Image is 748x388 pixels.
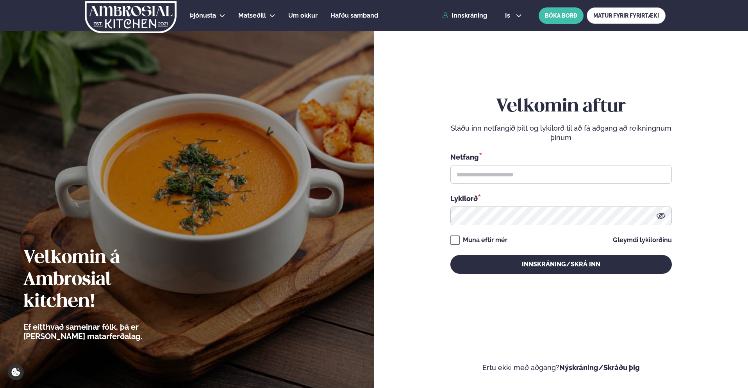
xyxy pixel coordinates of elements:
[613,237,672,243] a: Gleymdi lykilorðinu
[450,124,672,142] p: Sláðu inn netfangið þitt og lykilorð til að fá aðgang að reikningnum þínum
[450,152,672,162] div: Netfang
[23,247,186,313] h2: Velkomin á Ambrosial kitchen!
[288,12,318,19] span: Um okkur
[330,12,378,19] span: Hafðu samband
[442,12,487,19] a: Innskráning
[499,13,528,19] button: is
[8,364,24,380] a: Cookie settings
[539,7,584,24] button: BÓKA BORÐ
[559,363,640,372] a: Nýskráning/Skráðu þig
[330,11,378,20] a: Hafðu samband
[450,96,672,118] h2: Velkomin aftur
[505,13,512,19] span: is
[84,1,177,33] img: logo
[190,11,216,20] a: Þjónusta
[238,12,266,19] span: Matseðill
[450,193,672,203] div: Lykilorð
[23,322,186,341] p: Ef eitthvað sameinar fólk, þá er [PERSON_NAME] matarferðalag.
[238,11,266,20] a: Matseðill
[450,255,672,274] button: Innskráning/Skrá inn
[587,7,666,24] a: MATUR FYRIR FYRIRTÆKI
[190,12,216,19] span: Þjónusta
[288,11,318,20] a: Um okkur
[398,363,725,372] p: Ertu ekki með aðgang?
